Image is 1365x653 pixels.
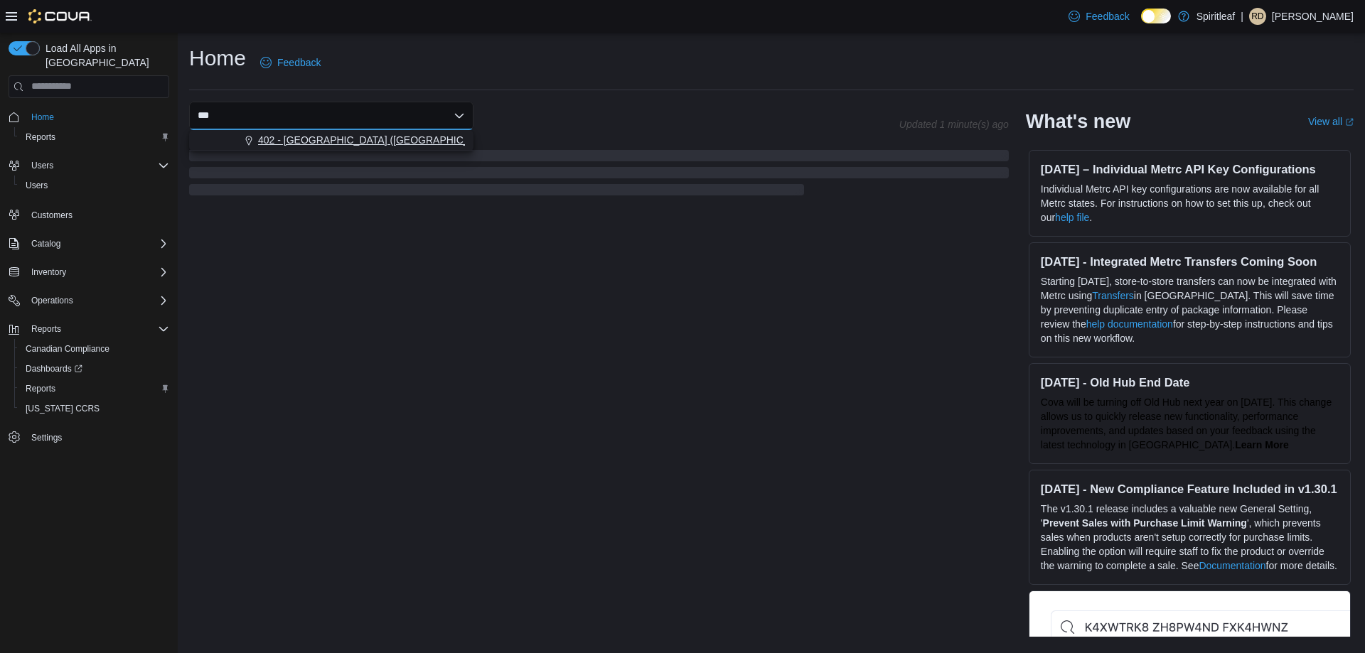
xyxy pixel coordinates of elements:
span: Reports [26,320,169,338]
p: [PERSON_NAME] [1272,8,1354,25]
span: Canadian Compliance [26,343,109,355]
a: Settings [26,429,68,446]
span: Customers [26,205,169,223]
a: Feedback [255,48,326,77]
button: Users [26,157,59,174]
button: Settings [3,427,175,448]
a: Learn More [1235,439,1288,450]
button: Operations [3,291,175,311]
button: Home [3,107,175,127]
a: Canadian Compliance [20,340,115,357]
span: Settings [26,428,169,446]
h3: [DATE] – Individual Metrc API Key Configurations [1041,162,1339,176]
span: 402 - [GEOGRAPHIC_DATA] ([GEOGRAPHIC_DATA]) [258,133,500,147]
p: The v1.30.1 release includes a valuable new General Setting, ' ', which prevents sales when produ... [1041,502,1339,573]
a: Transfers [1092,290,1134,301]
span: Settings [31,432,62,443]
span: Home [31,112,54,123]
span: Dashboards [20,360,169,377]
span: Catalog [31,238,60,249]
h3: [DATE] - Old Hub End Date [1041,375,1339,389]
span: Reports [26,131,55,143]
button: Users [3,156,175,176]
a: Reports [20,380,61,397]
button: Customers [3,204,175,225]
button: Reports [3,319,175,339]
button: [US_STATE] CCRS [14,399,175,419]
span: Users [20,177,169,194]
button: Users [14,176,175,195]
span: Loading [189,153,1009,198]
a: View allExternal link [1308,116,1354,127]
button: Operations [26,292,79,309]
span: Inventory [26,264,169,281]
button: Reports [14,127,175,147]
h3: [DATE] - New Compliance Feature Included in v1.30.1 [1041,482,1339,496]
button: Canadian Compliance [14,339,175,359]
span: Reports [26,383,55,394]
span: Users [31,160,53,171]
span: RD [1251,8,1263,25]
button: Catalog [3,234,175,254]
a: Reports [20,129,61,146]
span: Feedback [1086,9,1129,23]
span: Load All Apps in [GEOGRAPHIC_DATA] [40,41,169,70]
span: Users [26,157,169,174]
span: [US_STATE] CCRS [26,403,100,414]
span: Reports [20,380,169,397]
button: Inventory [3,262,175,282]
div: Ravi D [1249,8,1266,25]
button: Reports [26,320,67,338]
span: Catalog [26,235,169,252]
span: Canadian Compliance [20,340,169,357]
img: Cova [28,9,92,23]
h3: [DATE] - Integrated Metrc Transfers Coming Soon [1041,254,1339,269]
button: Close list of options [454,110,465,122]
span: Feedback [277,55,321,70]
button: Inventory [26,264,72,281]
p: Updated 1 minute(s) ago [899,119,1009,130]
span: Dashboards [26,363,82,374]
p: | [1241,8,1243,25]
a: help documentation [1086,318,1173,330]
nav: Complex example [9,101,169,485]
a: [US_STATE] CCRS [20,400,105,417]
button: 402 - [GEOGRAPHIC_DATA] ([GEOGRAPHIC_DATA]) [189,130,473,151]
span: Users [26,180,48,191]
svg: External link [1345,118,1354,126]
span: Operations [31,295,73,306]
span: Reports [20,129,169,146]
h1: Home [189,44,246,72]
span: Inventory [31,266,66,278]
p: Individual Metrc API key configurations are now available for all Metrc states. For instructions ... [1041,182,1339,225]
p: Starting [DATE], store-to-store transfers can now be integrated with Metrc using in [GEOGRAPHIC_D... [1041,274,1339,345]
span: Dark Mode [1141,23,1142,24]
a: Dashboards [20,360,88,377]
a: Users [20,177,53,194]
span: Home [26,108,169,126]
span: Reports [31,323,61,335]
a: Documentation [1199,560,1265,571]
span: Washington CCRS [20,400,169,417]
a: Dashboards [14,359,175,379]
div: Choose from the following options [189,130,473,151]
span: Customers [31,210,73,221]
button: Reports [14,379,175,399]
a: Feedback [1063,2,1135,31]
input: Dark Mode [1141,9,1171,23]
p: Spiritleaf [1197,8,1235,25]
a: Home [26,109,60,126]
h2: What's new [1026,110,1130,133]
span: Cova will be turning off Old Hub next year on [DATE]. This change allows us to quickly release ne... [1041,396,1332,450]
button: Catalog [26,235,66,252]
strong: Prevent Sales with Purchase Limit Warning [1043,517,1247,529]
a: help file [1055,212,1089,223]
a: Customers [26,207,78,224]
span: Operations [26,292,169,309]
